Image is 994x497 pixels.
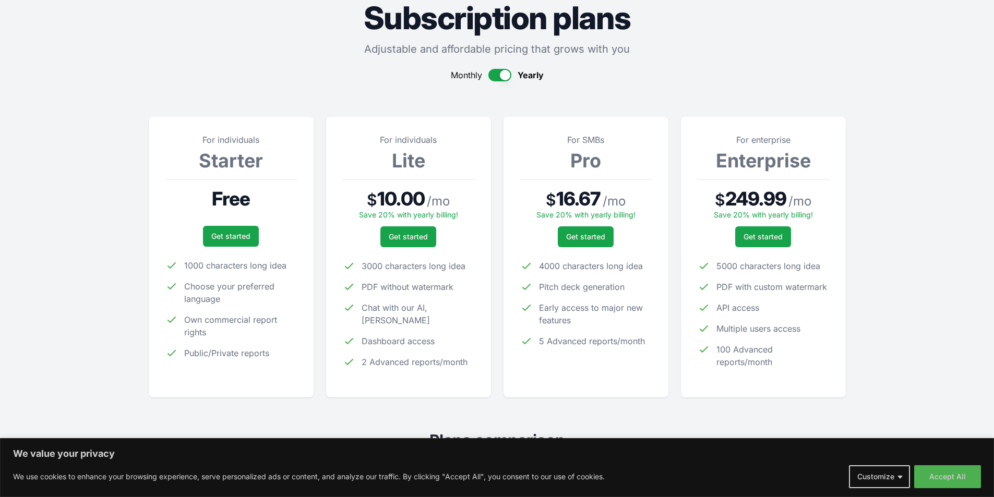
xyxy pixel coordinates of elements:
[788,193,811,210] span: / mo
[715,190,725,209] span: $
[184,313,297,338] span: Own commercial report rights
[149,431,846,450] h2: Plans comparison
[362,356,468,368] span: 2 Advanced reports/month
[149,42,846,56] p: Adjustable and affordable pricing that grows with you
[362,301,474,326] span: Chat with our AI, [PERSON_NAME]
[714,210,813,219] span: Save 20% with yearly billing!
[716,322,800,335] span: Multiple users access
[184,347,269,359] span: Public/Private reports
[13,447,981,460] p: We value your privacy
[539,281,625,293] span: Pitch deck generation
[380,226,436,247] a: Get started
[427,193,450,210] span: / mo
[165,134,297,146] p: For individuals
[212,188,250,209] span: Free
[698,134,829,146] p: For enterprise
[716,260,820,272] span: 5000 characters long idea
[451,69,482,81] span: Monthly
[849,465,910,488] button: Customize
[716,301,759,314] span: API access
[203,226,259,247] a: Get started
[914,465,981,488] button: Accept All
[539,335,645,347] span: 5 Advanced reports/month
[520,134,652,146] p: For SMBs
[603,193,626,210] span: / mo
[359,210,458,219] span: Save 20% with yearly billing!
[343,134,474,146] p: For individuals
[735,226,791,247] a: Get started
[558,226,614,247] a: Get started
[343,150,474,171] h3: Lite
[556,188,601,209] span: 16.67
[362,335,435,347] span: Dashboard access
[184,259,286,272] span: 1000 characters long idea
[184,280,297,305] span: Choose your preferred language
[362,281,453,293] span: PDF without watermark
[362,260,465,272] span: 3000 characters long idea
[149,2,846,33] h1: Subscription plans
[716,281,827,293] span: PDF with custom watermark
[13,470,605,483] p: We use cookies to enhance your browsing experience, serve personalized ads or content, and analyz...
[539,301,652,326] span: Early access to major new features
[165,150,297,171] h3: Starter
[546,190,556,209] span: $
[725,188,786,209] span: 249.99
[520,150,652,171] h3: Pro
[518,69,544,81] span: Yearly
[377,188,425,209] span: 10.00
[367,190,377,209] span: $
[716,343,829,368] span: 100 Advanced reports/month
[536,210,636,219] span: Save 20% with yearly billing!
[698,150,829,171] h3: Enterprise
[539,260,643,272] span: 4000 characters long idea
